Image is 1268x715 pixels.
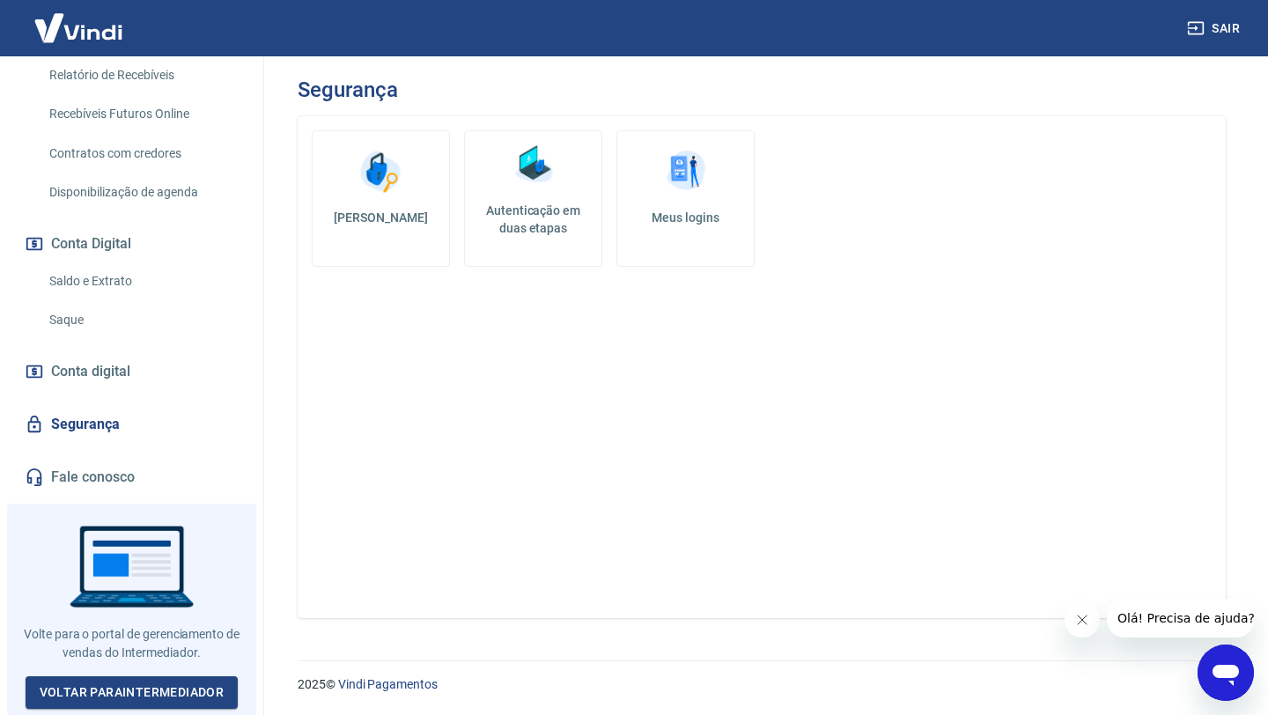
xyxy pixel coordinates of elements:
[1183,12,1247,45] button: Sair
[21,458,242,497] a: Fale conosco
[42,136,242,172] a: Contratos com credores
[1198,645,1254,701] iframe: Botão para abrir a janela de mensagens
[42,302,242,338] a: Saque
[472,202,594,237] h5: Autenticação em duas etapas
[21,225,242,263] button: Conta Digital
[507,138,560,191] img: Autenticação em duas etapas
[42,57,242,93] a: Relatório de Recebíveis
[616,130,755,267] a: Meus logins
[660,145,712,198] img: Meus logins
[298,77,397,102] h3: Segurança
[464,130,602,267] a: Autenticação em duas etapas
[42,263,242,299] a: Saldo e Extrato
[42,174,242,210] a: Disponibilização de agenda
[312,130,450,267] a: [PERSON_NAME]
[631,209,740,226] h5: Meus logins
[298,675,1226,694] p: 2025 ©
[26,676,239,709] a: Voltar paraIntermediador
[11,12,148,26] span: Olá! Precisa de ajuda?
[21,1,136,55] img: Vindi
[42,96,242,132] a: Recebíveis Futuros Online
[327,209,435,226] h5: [PERSON_NAME]
[338,677,438,691] a: Vindi Pagamentos
[51,359,130,384] span: Conta digital
[355,145,408,198] img: Alterar senha
[21,352,242,391] a: Conta digital
[1065,602,1100,638] iframe: Fechar mensagem
[1107,599,1254,638] iframe: Mensagem da empresa
[21,405,242,444] a: Segurança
